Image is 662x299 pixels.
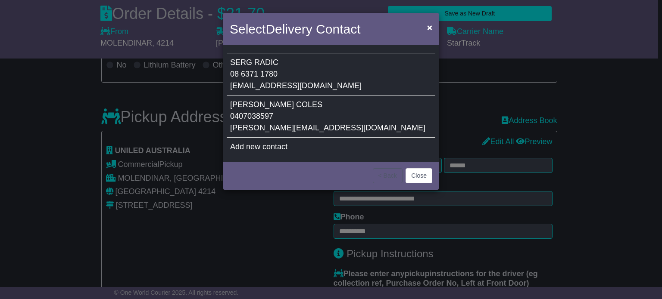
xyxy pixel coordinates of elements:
span: RADIC [254,58,278,67]
span: [EMAIL_ADDRESS][DOMAIN_NAME] [230,81,362,90]
span: 08 6371 1780 [230,70,278,78]
span: 0407038597 [230,112,273,120]
span: Add new contact [230,142,287,151]
span: × [427,22,432,32]
button: Close [406,168,432,183]
span: SERG [230,58,252,67]
span: Delivery [265,22,312,36]
h4: Select [230,19,360,39]
span: Contact [316,22,360,36]
button: < Back [373,168,403,183]
span: [PERSON_NAME][EMAIL_ADDRESS][DOMAIN_NAME] [230,123,425,132]
button: Close [423,18,437,36]
span: COLES [296,100,322,109]
span: [PERSON_NAME] [230,100,294,109]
